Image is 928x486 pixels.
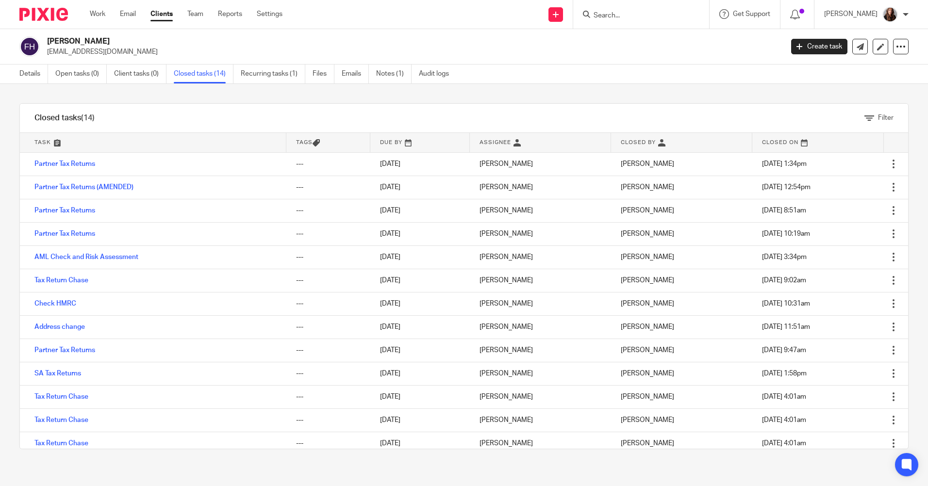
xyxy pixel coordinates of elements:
[370,385,470,408] td: [DATE]
[470,269,611,292] td: [PERSON_NAME]
[55,65,107,83] a: Open tasks (0)
[762,161,807,167] span: [DATE] 1:34pm
[257,9,282,19] a: Settings
[470,408,611,432] td: [PERSON_NAME]
[621,393,674,400] span: [PERSON_NAME]
[34,207,95,214] a: Partner Tax Returns
[296,415,361,425] div: ---
[370,199,470,222] td: [DATE]
[762,184,811,191] span: [DATE] 12:54pm
[762,370,807,377] span: [DATE] 1:58pm
[34,230,95,237] a: Partner Tax Returns
[114,65,166,83] a: Client tasks (0)
[621,370,674,377] span: [PERSON_NAME]
[241,65,305,83] a: Recurring tasks (1)
[621,254,674,260] span: [PERSON_NAME]
[150,9,173,19] a: Clients
[34,393,88,400] a: Tax Return Chase
[19,36,40,57] img: svg%3E
[470,315,611,339] td: [PERSON_NAME]
[882,7,898,22] img: IMG_0011.jpg
[470,222,611,245] td: [PERSON_NAME]
[762,207,806,214] span: [DATE] 8:51am
[762,300,810,307] span: [DATE] 10:31am
[218,9,242,19] a: Reports
[370,222,470,245] td: [DATE]
[419,65,456,83] a: Audit logs
[762,347,806,354] span: [DATE] 9:47am
[19,65,48,83] a: Details
[762,254,807,260] span: [DATE] 3:34pm
[34,300,76,307] a: Check HMRC
[286,133,370,152] th: Tags
[47,36,630,47] h2: [PERSON_NAME]
[470,176,611,199] td: [PERSON_NAME]
[34,440,88,447] a: Tax Return Chase
[376,65,412,83] a: Notes (1)
[621,161,674,167] span: [PERSON_NAME]
[370,408,470,432] td: [DATE]
[762,324,810,330] span: [DATE] 11:51am
[296,299,361,308] div: ---
[34,347,95,354] a: Partner Tax Returns
[34,417,88,423] a: Tax Return Chase
[370,269,470,292] td: [DATE]
[296,229,361,239] div: ---
[34,161,95,167] a: Partner Tax Returns
[47,47,777,57] p: [EMAIL_ADDRESS][DOMAIN_NAME]
[34,370,81,377] a: SA Tax Returns
[342,65,369,83] a: Emails
[296,345,361,355] div: ---
[621,207,674,214] span: [PERSON_NAME]
[34,277,88,284] a: Tax Return Chase
[296,438,361,448] div: ---
[296,392,361,402] div: ---
[296,369,361,378] div: ---
[296,275,361,285] div: ---
[174,65,233,83] a: Closed tasks (14)
[120,9,136,19] a: Email
[791,39,847,54] a: Create task
[621,184,674,191] span: [PERSON_NAME]
[34,254,138,260] a: AML Check and Risk Assessment
[762,417,806,423] span: [DATE] 4:01am
[733,11,770,17] span: Get Support
[187,9,203,19] a: Team
[370,432,470,455] td: [DATE]
[621,300,674,307] span: [PERSON_NAME]
[34,113,95,123] h1: Closed tasks
[621,440,674,447] span: [PERSON_NAME]
[470,152,611,176] td: [PERSON_NAME]
[370,362,470,385] td: [DATE]
[470,432,611,455] td: [PERSON_NAME]
[621,347,674,354] span: [PERSON_NAME]
[762,230,810,237] span: [DATE] 10:19am
[762,393,806,400] span: [DATE] 4:01am
[621,324,674,330] span: [PERSON_NAME]
[313,65,334,83] a: Files
[81,114,95,122] span: (14)
[593,12,680,20] input: Search
[470,199,611,222] td: [PERSON_NAME]
[296,206,361,215] div: ---
[296,159,361,169] div: ---
[370,176,470,199] td: [DATE]
[370,152,470,176] td: [DATE]
[878,114,894,121] span: Filter
[621,230,674,237] span: [PERSON_NAME]
[296,182,361,192] div: ---
[90,9,105,19] a: Work
[470,362,611,385] td: [PERSON_NAME]
[824,9,878,19] p: [PERSON_NAME]
[762,277,806,284] span: [DATE] 9:02am
[34,184,133,191] a: Partner Tax Returns (AMENDED)
[470,385,611,408] td: [PERSON_NAME]
[370,339,470,362] td: [DATE]
[470,245,611,269] td: [PERSON_NAME]
[621,277,674,284] span: [PERSON_NAME]
[370,292,470,315] td: [DATE]
[762,440,806,447] span: [DATE] 4:01am
[296,322,361,332] div: ---
[296,252,361,262] div: ---
[470,292,611,315] td: [PERSON_NAME]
